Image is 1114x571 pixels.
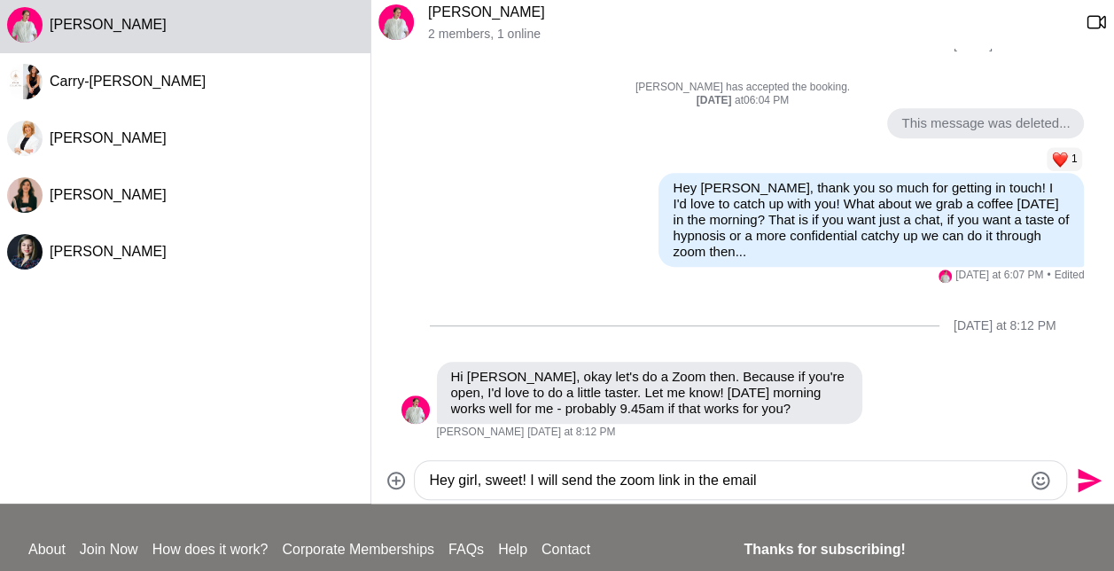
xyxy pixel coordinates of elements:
div: Kat Millar [7,121,43,156]
img: M [7,177,43,213]
a: Help [491,539,534,560]
img: L [7,7,43,43]
button: Send [1067,460,1107,500]
time: 2025-08-08T06:07:05.712Z [955,269,1043,283]
span: [PERSON_NAME] [50,17,167,32]
img: L [401,395,430,424]
img: L [939,270,952,283]
span: [PERSON_NAME] [437,426,525,440]
span: Edited [1047,269,1084,283]
div: Mariana Queiroz [7,177,43,213]
img: C [7,64,43,99]
a: Corporate Memberships [275,539,441,560]
span: [PERSON_NAME] [50,187,167,202]
div: at 06:04 PM [401,94,1085,108]
div: Meerah Tauqir [7,234,43,270]
div: Lauren Purse [378,4,414,40]
div: Lauren Purse [939,270,952,283]
a: Contact [534,539,597,560]
button: Reactions: love [1052,153,1077,167]
p: Hey [PERSON_NAME], thank you so much for getting in touch! I I'd love to catch up with you! What ... [673,180,1070,260]
a: [PERSON_NAME] [428,4,545,20]
span: [PERSON_NAME] [50,130,167,145]
p: 2 members , 1 online [428,27,1071,42]
textarea: Type your message [429,470,1022,491]
time: 2025-08-11T08:12:08.280Z [527,426,615,440]
a: How does it work? [145,539,276,560]
div: Lauren Purse [401,395,430,424]
span: 1 [1071,153,1078,167]
span: [PERSON_NAME] [50,244,167,259]
div: Lauren Purse [7,7,43,43]
div: Carry-Louise Hansell [7,64,43,99]
div: Reaction list [651,145,1084,174]
span: Carry-[PERSON_NAME] [50,74,206,89]
img: K [7,121,43,156]
div: [DATE] at 8:12 PM [954,318,1056,333]
a: FAQs [441,539,491,560]
p: Hi [PERSON_NAME], okay let's do a Zoom then. Because if you're open, I'd love to do a little tast... [451,369,848,417]
h4: Thanks for subscribing! [744,539,1075,560]
img: M [7,234,43,270]
strong: [DATE] [697,94,735,106]
div: This message was deleted... [887,108,1084,138]
p: [PERSON_NAME] has accepted the booking. [401,81,1085,95]
button: Emoji picker [1030,470,1051,491]
a: About [21,539,73,560]
a: Join Now [73,539,145,560]
img: L [378,4,414,40]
